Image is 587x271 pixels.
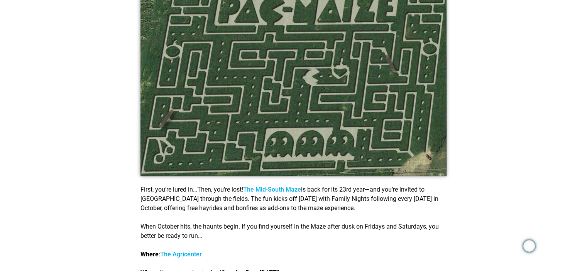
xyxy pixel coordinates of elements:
p: First, you’re lured in…Then, you’re lost! is back for its 23rd year—and you’re invited to [GEOGRA... [140,185,447,213]
p: When October hits, the haunts begin. If you find yourself in the Maze after dusk on Fridays and S... [140,222,447,241]
strong: Where [140,251,159,258]
a: The Mid-South Maze [243,186,301,193]
a: The Agricenter [160,251,202,258]
p: : [140,250,447,259]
